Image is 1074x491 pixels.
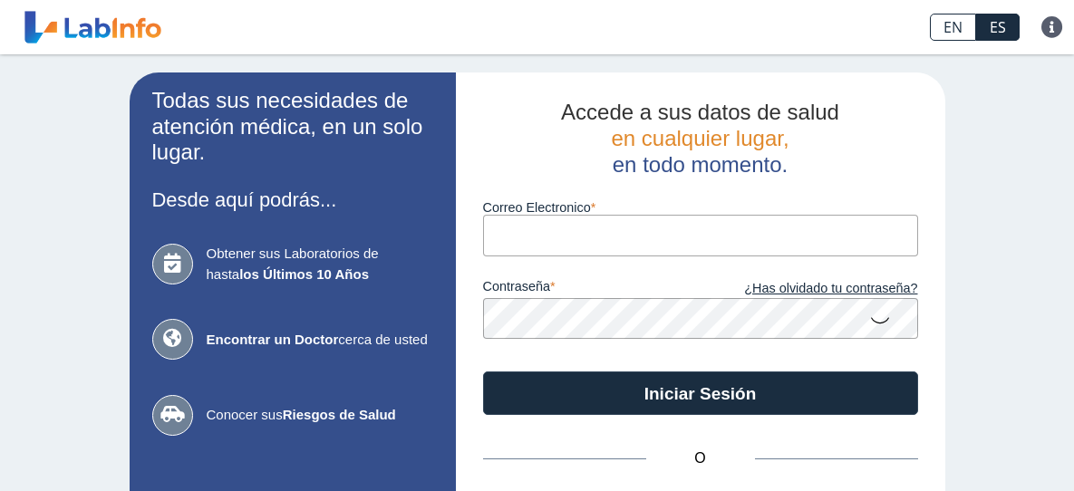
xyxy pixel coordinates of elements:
a: EN [930,14,976,41]
a: ES [976,14,1020,41]
span: cerca de usted [207,330,433,351]
b: Encontrar un Doctor [207,332,339,347]
h3: Desde aquí podrás... [152,188,433,211]
a: ¿Has olvidado tu contraseña? [701,279,918,299]
span: Conocer sus [207,405,433,426]
span: en cualquier lugar, [611,126,789,150]
span: Obtener sus Laboratorios de hasta [207,244,433,284]
b: Riesgos de Salud [283,407,396,422]
button: Iniciar Sesión [483,371,918,415]
span: Accede a sus datos de salud [561,100,839,124]
h2: Todas sus necesidades de atención médica, en un solo lugar. [152,88,433,166]
label: Correo Electronico [483,200,918,215]
span: en todo momento. [613,152,788,177]
b: los Últimos 10 Años [239,266,369,282]
label: contraseña [483,279,701,299]
span: O [646,448,755,469]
